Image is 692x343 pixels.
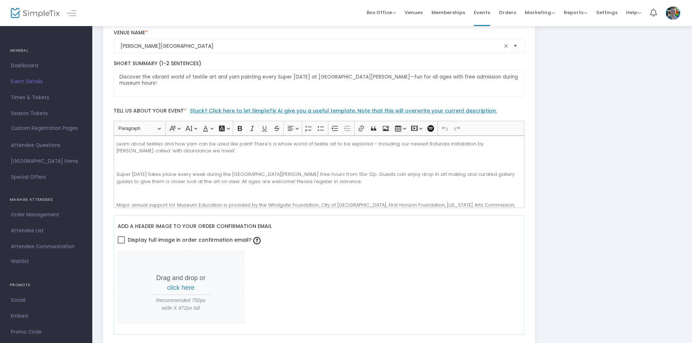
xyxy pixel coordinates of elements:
span: [GEOGRAPHIC_DATA] Items [11,157,81,166]
h4: MANAGE ATTENDEES [10,192,83,207]
span: click here [167,284,195,291]
span: Attendee Questions [11,141,81,150]
span: Social [11,296,81,305]
label: Tell us about your event [110,104,528,121]
span: Venues [405,3,423,22]
span: Embed [11,312,81,321]
span: Season Tickets [11,109,81,118]
button: Paragraph [115,123,164,134]
h4: PROMOTE [10,278,83,292]
span: Box Office [367,9,396,16]
span: Orders [499,3,516,22]
span: Attendee Communication [11,242,81,251]
span: Help [626,9,641,16]
span: Attendee List [11,226,81,236]
label: Venue Name [114,30,525,36]
span: Memberships [431,3,465,22]
span: Custom Registration Pages [11,125,78,132]
span: Settings [596,3,617,22]
span: Order Management [11,210,81,220]
span: Marketing [525,9,555,16]
span: Dashboard [11,61,81,71]
div: Rich Text Editor, main [114,136,525,208]
p: Learn about textiles and how yarn can be used like paint! There's a whole world of textile art to... [117,140,521,154]
h4: GENERAL [10,43,83,58]
span: Special Offers [11,173,81,182]
input: Select Venue [121,42,502,50]
a: Stuck? Click here to let SimpleTix AI give you a useful template. Note that this will overwrite y... [190,107,497,114]
div: Editor toolbar [114,121,525,135]
span: Event Details [11,77,81,86]
span: Promo Code [11,327,81,337]
span: Recommended 750px wide X 472px tall [151,297,211,312]
span: Times & Tickets [11,93,81,102]
p: Major annual support for Museum Education is provided by the Windgate Foundation, City of [GEOGRA... [117,202,521,216]
p: Drag and drop or [151,273,211,293]
span: Waitlist [11,258,29,265]
span: Short Summary (1-2 Sentences) [114,60,201,67]
span: clear [502,42,510,50]
img: question-mark [253,237,261,244]
span: Reports [564,9,587,16]
button: Select [510,39,520,54]
p: Super [DATE] takes place every week during the [GEOGRAPHIC_DATA][PERSON_NAME] free hours from 10a... [117,171,521,185]
span: Events [474,3,490,22]
span: Display full image in order confirmation email? [128,234,262,246]
label: Add a header image to your order confirmation email [118,219,272,234]
span: Paragraph [118,124,156,133]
